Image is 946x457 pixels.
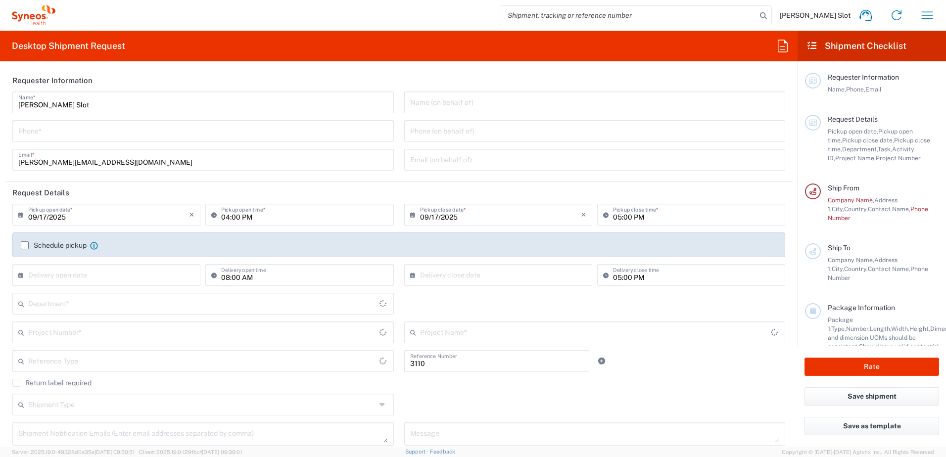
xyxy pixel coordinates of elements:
[909,325,930,332] span: Height,
[202,449,242,455] span: [DATE] 09:39:01
[804,387,939,406] button: Save shipment
[828,184,859,192] span: Ship From
[891,325,909,332] span: Width,
[832,205,844,213] span: City,
[831,325,846,332] span: Type,
[430,449,455,455] a: Feedback
[782,448,934,457] span: Copyright © [DATE]-[DATE] Agistix Inc., All Rights Reserved
[832,265,844,273] span: City,
[806,40,906,52] h2: Shipment Checklist
[828,316,853,332] span: Package 1:
[846,86,865,93] span: Phone,
[828,73,899,81] span: Requester Information
[12,379,92,387] label: Return label required
[868,205,910,213] span: Contact Name,
[804,358,939,376] button: Rate
[828,244,851,252] span: Ship To
[835,154,876,162] span: Project Name,
[876,154,921,162] span: Project Number
[828,128,878,135] span: Pickup open date,
[139,449,242,455] span: Client: 2025.19.0-129fbcf
[870,325,891,332] span: Length,
[595,354,609,368] a: Add Reference
[865,86,882,93] span: Email
[842,145,878,153] span: Department,
[844,205,868,213] span: Country,
[878,145,892,153] span: Task,
[828,304,895,312] span: Package Information
[842,137,894,144] span: Pickup close date,
[828,86,846,93] span: Name,
[844,265,868,273] span: Country,
[21,241,87,249] label: Schedule pickup
[12,40,125,52] h2: Desktop Shipment Request
[804,417,939,435] button: Save as template
[780,11,851,20] span: [PERSON_NAME] Slot
[828,115,878,123] span: Request Details
[868,265,910,273] span: Contact Name,
[95,449,135,455] span: [DATE] 09:50:51
[500,6,757,25] input: Shipment, tracking or reference number
[581,207,586,223] i: ×
[12,449,135,455] span: Server: 2025.19.0-49328d0a35e
[859,343,939,350] span: Should have valid content(s)
[405,449,430,455] a: Support
[189,207,194,223] i: ×
[846,325,870,332] span: Number,
[12,76,93,86] h2: Requester Information
[828,256,874,264] span: Company Name,
[828,196,874,204] span: Company Name,
[12,188,69,198] h2: Request Details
